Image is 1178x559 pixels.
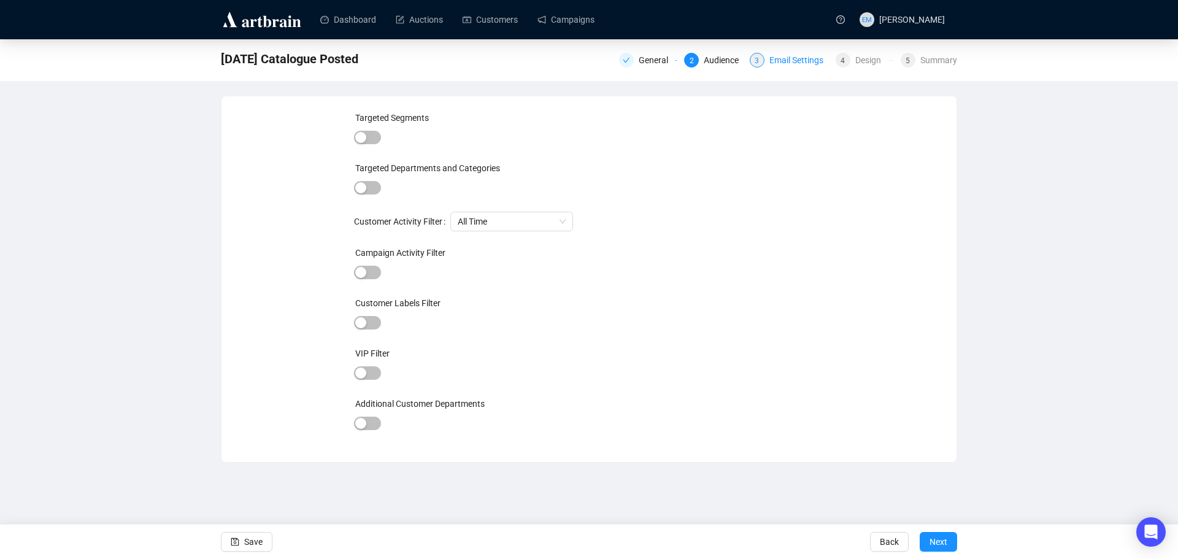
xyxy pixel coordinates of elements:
[355,349,390,358] label: VIP Filter
[836,15,845,24] span: question-circle
[704,53,746,67] div: Audience
[231,538,239,546] span: save
[396,4,443,36] a: Auctions
[639,53,676,67] div: General
[1136,517,1166,547] div: Open Intercom Messenger
[684,53,742,67] div: 2Audience
[221,49,358,69] span: October 2025 Catalogue Posted
[769,53,831,67] div: Email Settings
[623,56,630,64] span: check
[750,53,828,67] div: 3Email Settings
[880,525,899,559] span: Back
[221,10,303,29] img: logo
[920,53,957,67] div: Summary
[901,53,957,67] div: 5Summary
[879,15,945,25] span: [PERSON_NAME]
[690,56,694,65] span: 2
[906,56,910,65] span: 5
[841,56,845,65] span: 4
[244,525,263,559] span: Save
[355,248,445,258] label: Campaign Activity Filter
[930,525,947,559] span: Next
[619,53,677,67] div: General
[463,4,518,36] a: Customers
[355,113,429,123] label: Targeted Segments
[836,53,893,67] div: 4Design
[354,212,450,231] label: Customer Activity Filter
[870,532,909,552] button: Back
[755,56,759,65] span: 3
[355,298,441,308] label: Customer Labels Filter
[920,532,957,552] button: Next
[855,53,888,67] div: Design
[458,212,566,231] span: All Time
[355,399,485,409] label: Additional Customer Departments
[862,14,872,25] span: EM
[537,4,595,36] a: Campaigns
[221,532,272,552] button: Save
[355,163,500,173] label: Targeted Departments and Categories
[320,4,376,36] a: Dashboard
